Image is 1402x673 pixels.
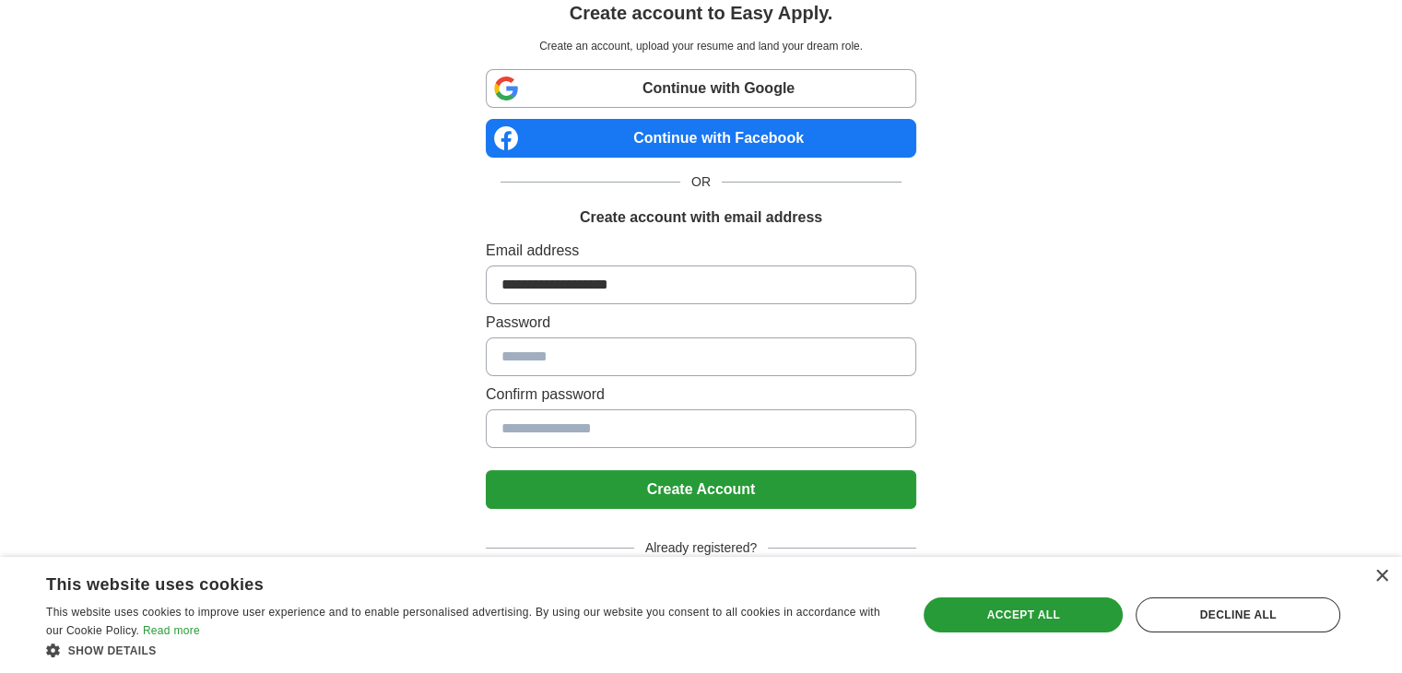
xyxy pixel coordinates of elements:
div: This website uses cookies [46,568,845,596]
label: Email address [486,240,916,262]
p: Create an account, upload your resume and land your dream role. [489,38,913,54]
div: Decline all [1136,597,1340,632]
span: Show details [68,644,157,657]
span: This website uses cookies to improve user experience and to enable personalised advertising. By u... [46,606,880,637]
label: Confirm password [486,384,916,406]
div: Accept all [924,597,1123,632]
a: Continue with Google [486,69,916,108]
span: OR [680,172,722,192]
a: Read more, opens a new window [143,624,200,637]
span: Already registered? [634,538,768,558]
div: Show details [46,641,891,659]
div: Close [1374,570,1388,584]
label: Password [486,312,916,334]
a: Continue with Facebook [486,119,916,158]
h1: Create account with email address [580,207,822,229]
button: Create Account [486,470,916,509]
